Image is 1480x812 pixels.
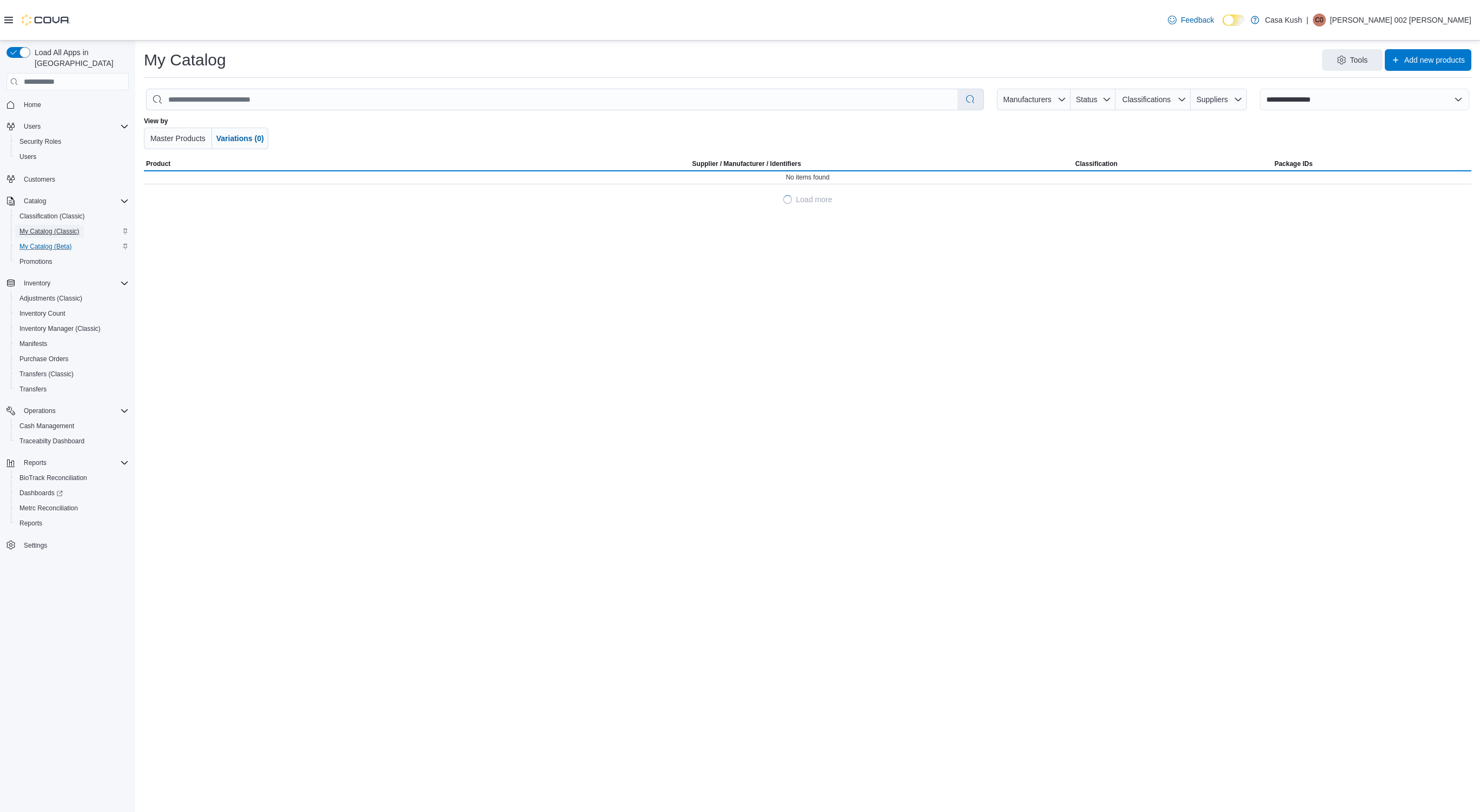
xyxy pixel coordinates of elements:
[2,276,133,291] button: Inventory
[19,370,74,378] span: Transfers (Classic)
[24,458,47,467] span: Reports
[19,98,129,111] span: Home
[150,134,206,143] span: Master Products
[15,517,129,530] span: Reports
[15,435,129,448] span: Traceabilty Dashboard
[1075,159,1118,168] span: Classification
[19,120,45,133] button: Users
[1071,89,1115,110] button: Status
[19,152,36,161] span: Users
[19,474,87,482] span: BioTrack Reconciliation
[11,367,133,382] button: Transfers (Classic)
[11,382,133,397] button: Transfers
[1003,95,1051,104] span: Manufacturers
[1313,14,1326,26] div: Carolyn 002 Nunez
[11,321,133,336] button: Inventory Manager (Classic)
[15,150,41,163] a: Users
[15,337,51,350] a: Manifests
[15,322,105,335] a: Inventory Manager (Classic)
[15,337,129,350] span: Manifests
[146,159,170,168] span: Product
[24,101,41,109] span: Home
[15,517,47,530] a: Reports
[19,489,63,497] span: Dashboards
[15,487,67,500] a: Dashboards
[11,336,133,351] button: Manifests
[1223,15,1245,26] input: Dark Mode
[1404,55,1465,65] span: Add new products
[15,502,129,515] span: Metrc Reconciliation
[19,277,55,290] button: Inventory
[15,150,129,163] span: Users
[15,352,73,365] a: Purchase Orders
[19,324,101,333] span: Inventory Manager (Classic)
[1076,95,1098,104] span: Status
[1197,95,1228,104] span: Suppliers
[22,15,70,25] img: Cova
[15,435,89,448] a: Traceabilty Dashboard
[15,322,129,335] span: Inventory Manager (Classic)
[15,135,129,148] span: Security Roles
[19,437,84,445] span: Traceabilty Dashboard
[15,255,129,268] span: Promotions
[216,134,264,143] span: Variations (0)
[15,135,65,148] a: Security Roles
[1385,49,1471,71] button: Add new products
[11,485,133,501] a: Dashboards
[15,368,129,381] span: Transfers (Classic)
[19,242,72,251] span: My Catalog (Beta)
[1164,9,1218,31] a: Feedback
[1191,89,1247,110] button: Suppliers
[19,504,78,513] span: Metrc Reconciliation
[19,195,50,208] button: Catalog
[15,368,78,381] a: Transfers (Classic)
[19,195,129,208] span: Catalog
[15,255,57,268] a: Promotions
[19,294,82,303] span: Adjustments (Classic)
[15,292,129,305] span: Adjustments (Classic)
[19,539,51,552] a: Settings
[1265,14,1301,26] p: Casa Kush
[2,194,133,209] button: Catalog
[24,175,55,184] span: Customers
[15,471,91,484] a: BioTrack Reconciliation
[11,501,133,516] button: Metrc Reconciliation
[786,173,830,182] span: No items found
[15,307,70,320] a: Inventory Count
[11,239,133,254] button: My Catalog (Beta)
[19,277,129,290] span: Inventory
[15,420,78,432] a: Cash Management
[11,254,133,269] button: Promotions
[24,279,50,288] span: Inventory
[24,122,41,131] span: Users
[11,306,133,321] button: Inventory Count
[19,137,61,146] span: Security Roles
[692,159,801,168] div: Supplier / Manufacturer / Identifiers
[15,240,129,253] span: My Catalog (Beta)
[2,119,133,134] button: Users
[19,227,80,236] span: My Catalog (Classic)
[11,224,133,239] button: My Catalog (Classic)
[2,97,133,112] button: Home
[19,422,74,430] span: Cash Management
[796,194,833,205] span: Load more
[24,407,56,415] span: Operations
[2,403,133,418] button: Operations
[15,292,87,305] a: Adjustments (Classic)
[11,351,133,367] button: Purchase Orders
[11,434,133,449] button: Traceabilty Dashboard
[15,210,129,223] span: Classification (Classic)
[6,92,129,581] nav: Complex example
[1274,159,1313,168] span: Package IDs
[997,89,1071,110] button: Manufacturers
[782,195,792,205] span: Loading
[19,120,129,133] span: Users
[2,537,133,553] button: Settings
[11,134,133,149] button: Security Roles
[1115,89,1191,110] button: Classifications
[11,291,133,306] button: Adjustments (Classic)
[11,516,133,531] button: Reports
[15,210,89,223] a: Classification (Classic)
[19,212,85,221] span: Classification (Classic)
[15,383,129,396] span: Transfers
